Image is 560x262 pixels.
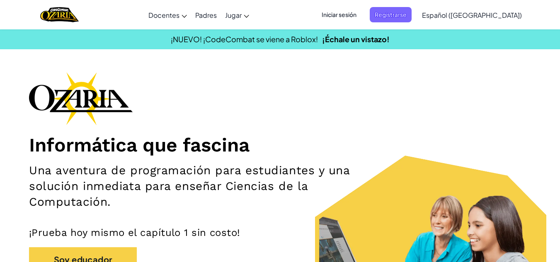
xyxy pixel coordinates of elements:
[370,7,412,22] button: Registrarse
[191,4,221,26] a: Padres
[317,7,361,22] button: Iniciar sesión
[40,6,79,23] img: Home
[225,11,242,19] span: Jugar
[422,11,522,19] span: Español ([GEOGRAPHIC_DATA])
[171,34,318,44] span: ¡NUEVO! ¡CodeCombat se viene a Roblox!
[29,163,365,210] h2: Una aventura de programación para estudiantes y una solución inmediata para enseñar Ciencias de l...
[144,4,191,26] a: Docentes
[29,133,531,156] h1: Informática que fascina
[40,6,79,23] a: Ozaria by CodeCombat logo
[29,72,133,125] img: Ozaria branding logo
[221,4,253,26] a: Jugar
[29,226,531,239] p: ¡Prueba hoy mismo el capítulo 1 sin costo!
[148,11,179,19] span: Docentes
[322,34,390,44] a: ¡Échale un vistazo!
[418,4,526,26] a: Español ([GEOGRAPHIC_DATA])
